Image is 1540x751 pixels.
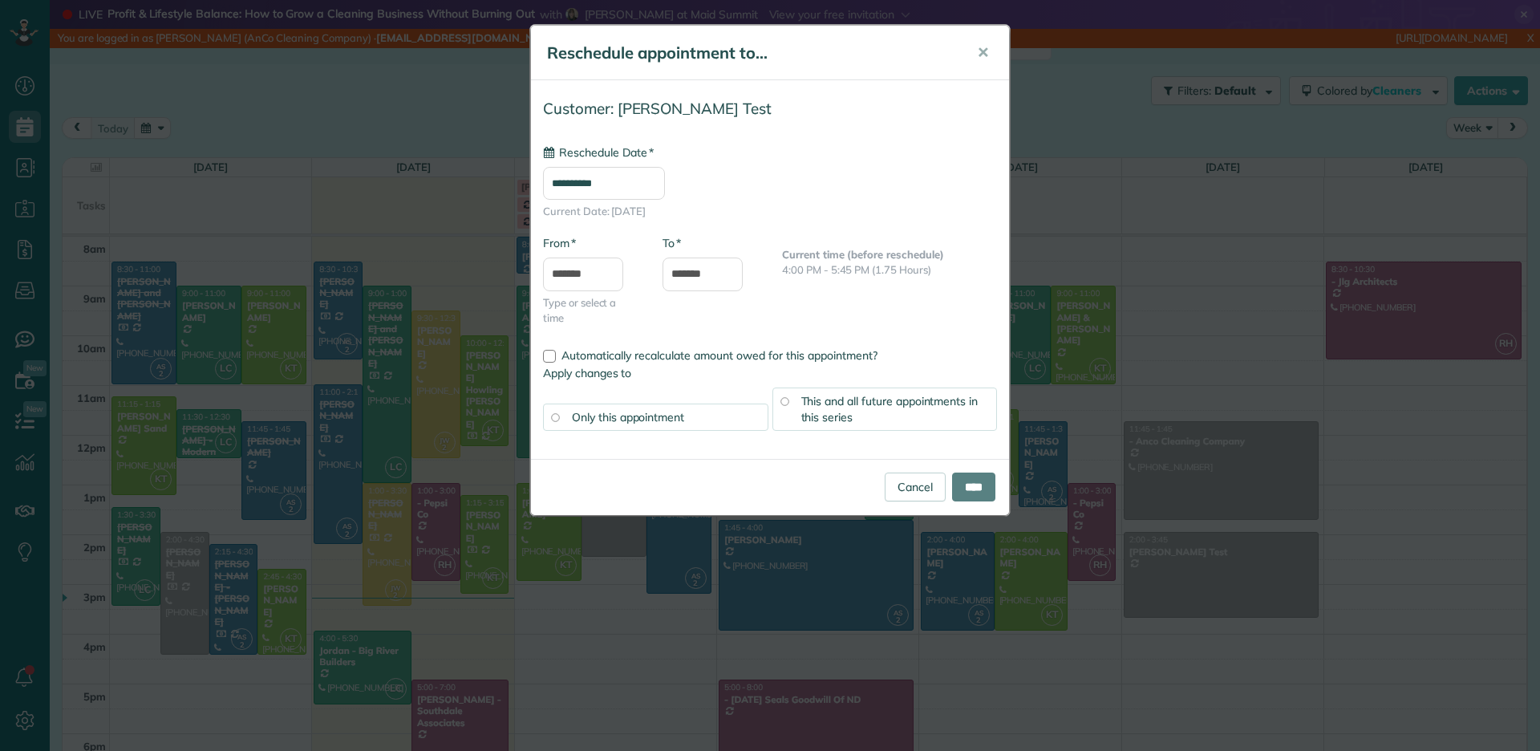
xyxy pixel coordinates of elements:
[543,100,997,117] h4: Customer: [PERSON_NAME] Test
[801,394,979,424] span: This and all future appointments in this series
[543,295,638,326] span: Type or select a time
[780,397,788,405] input: This and all future appointments in this series
[572,410,684,424] span: Only this appointment
[663,235,681,251] label: To
[543,365,997,381] label: Apply changes to
[885,473,946,501] a: Cancel
[543,204,997,219] span: Current Date: [DATE]
[543,235,576,251] label: From
[543,144,654,160] label: Reschedule Date
[782,248,944,261] b: Current time (before reschedule)
[551,413,559,421] input: Only this appointment
[561,348,877,363] span: Automatically recalculate amount owed for this appointment?
[547,42,954,64] h5: Reschedule appointment to...
[782,262,997,278] p: 4:00 PM - 5:45 PM (1.75 Hours)
[977,43,989,62] span: ✕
